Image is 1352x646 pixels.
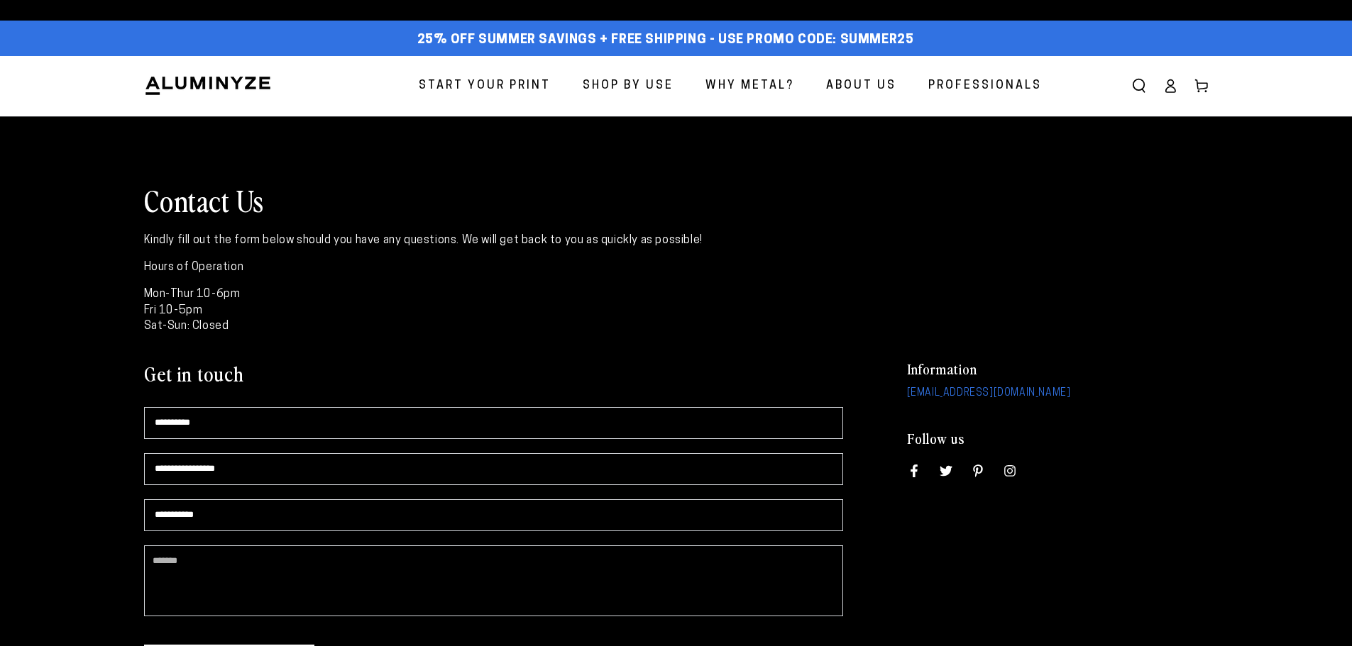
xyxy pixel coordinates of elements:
[144,182,1209,218] h2: Contact Us
[826,76,896,96] span: About Us
[907,360,1209,377] h3: Information
[144,233,1049,248] p: Kindly fill out the form below should you have any questions. We will get back to you as quickly ...
[907,388,1071,400] a: [EMAIL_ADDRESS][DOMAIN_NAME]
[144,75,272,96] img: Aluminyze
[918,67,1053,105] a: Professionals
[705,76,794,96] span: Why Metal?
[695,67,805,105] a: Why Metal?
[144,360,244,386] h2: Get in touch
[583,76,674,96] span: Shop By Use
[144,289,241,332] strong: Mon-Thur 10-6pm Fri 10-5pm Sat-Sun: Closed
[815,67,907,105] a: About Us
[572,67,684,105] a: Shop By Use
[1123,70,1155,101] summary: Search our site
[417,33,914,48] span: 25% off Summer Savings + Free Shipping - Use Promo Code: SUMMER25
[928,76,1042,96] span: Professionals
[408,67,561,105] a: Start Your Print
[419,76,551,96] span: Start Your Print
[907,430,1209,447] h3: Follow us
[144,262,244,273] strong: Hours of Operation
